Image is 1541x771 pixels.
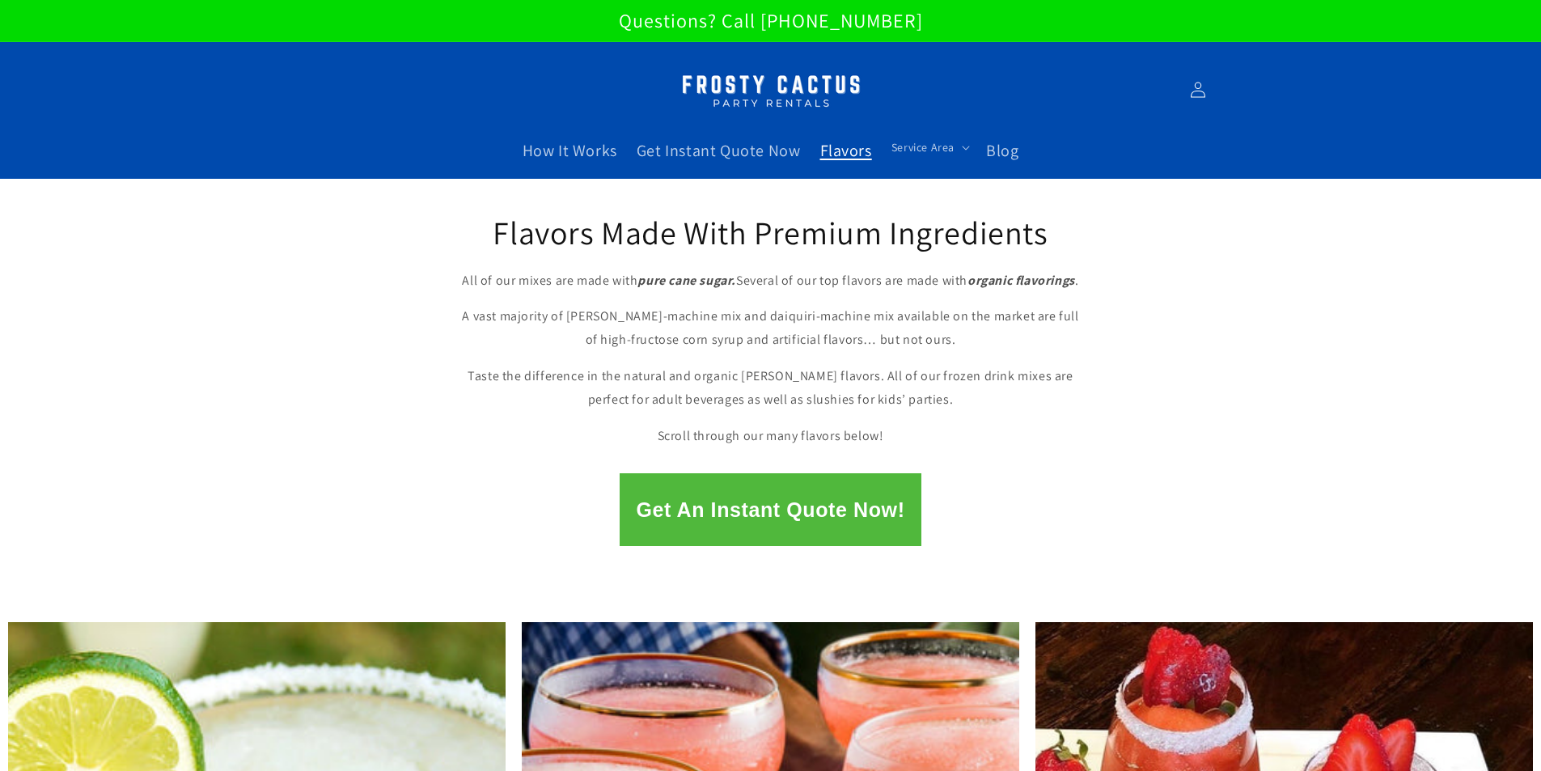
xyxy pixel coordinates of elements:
p: All of our mixes are made with Several of our top flavors are made with . [455,269,1086,293]
strong: pure cane sugar. [637,272,736,289]
a: How It Works [513,130,627,171]
span: Get Instant Quote Now [637,140,801,161]
summary: Service Area [882,130,976,164]
p: A vast majority of [PERSON_NAME]-machine mix and daiquiri-machine mix available on the market are... [455,305,1086,352]
button: Get An Instant Quote Now! [620,473,921,546]
a: Get Instant Quote Now [627,130,811,171]
p: Taste the difference in the natural and organic [PERSON_NAME] flavors. All of our frozen drink mi... [455,365,1086,412]
span: Blog [986,140,1018,161]
span: Service Area [891,140,955,155]
span: How It Works [523,140,617,161]
a: Blog [976,130,1028,171]
p: Scroll through our many flavors below! [455,425,1086,448]
h2: Flavors Made With Premium Ingredients [455,211,1086,253]
span: Flavors [820,140,872,161]
strong: organic flavorings [967,272,1075,289]
a: Flavors [811,130,882,171]
img: Margarita Machine Rental in Scottsdale, Phoenix, Tempe, Chandler, Gilbert, Mesa and Maricopa [670,65,872,116]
